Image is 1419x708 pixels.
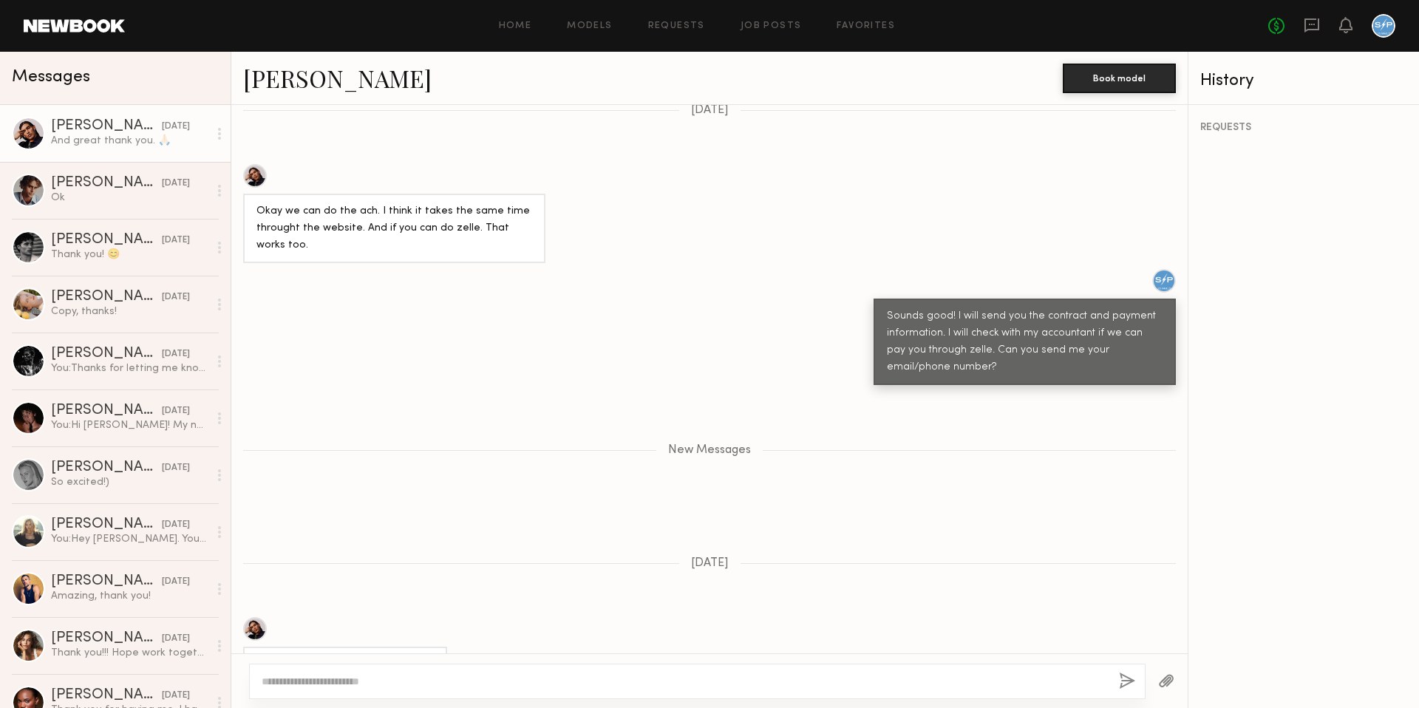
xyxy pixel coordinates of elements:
[51,589,208,603] div: Amazing, thank you!
[162,290,190,304] div: [DATE]
[51,248,208,262] div: Thank you! 😊
[51,646,208,660] div: Thank you!!! Hope work together again 💘
[51,304,208,319] div: Copy, thanks!
[887,308,1163,376] div: Sounds good! I will send you the contract and payment information. I will check with my accountan...
[51,475,208,489] div: So excited!)
[567,21,612,31] a: Models
[51,191,208,205] div: Ok
[51,418,208,432] div: You: Hi [PERSON_NAME]! My name's [PERSON_NAME] and I'm the production coordinator at [PERSON_NAME...
[1200,72,1407,89] div: History
[12,69,90,86] span: Messages
[51,176,162,191] div: [PERSON_NAME]
[1063,64,1176,93] button: Book model
[162,177,190,191] div: [DATE]
[1063,71,1176,84] a: Book model
[691,104,729,117] span: [DATE]
[51,460,162,475] div: [PERSON_NAME]
[51,532,208,546] div: You: Hey [PERSON_NAME]. Your schedule is probably packed, so I hope you get to see these messages...
[162,461,190,475] div: [DATE]
[256,203,532,254] div: Okay we can do the ach. I think it takes the same time throught the website. And if you can do ze...
[162,632,190,646] div: [DATE]
[162,575,190,589] div: [DATE]
[162,689,190,703] div: [DATE]
[162,120,190,134] div: [DATE]
[162,518,190,532] div: [DATE]
[162,234,190,248] div: [DATE]
[691,557,729,570] span: [DATE]
[162,404,190,418] div: [DATE]
[499,21,532,31] a: Home
[51,134,208,148] div: And great thank you. 🙏🏻
[51,631,162,646] div: [PERSON_NAME]
[243,62,432,94] a: [PERSON_NAME]
[837,21,895,31] a: Favorites
[51,404,162,418] div: [PERSON_NAME]
[51,233,162,248] div: [PERSON_NAME]
[51,119,162,134] div: [PERSON_NAME]
[162,347,190,361] div: [DATE]
[51,688,162,703] div: [PERSON_NAME]
[648,21,705,31] a: Requests
[51,347,162,361] div: [PERSON_NAME]
[1200,123,1407,133] div: REQUESTS
[51,290,162,304] div: [PERSON_NAME]
[668,444,751,457] span: New Messages
[741,21,802,31] a: Job Posts
[51,574,162,589] div: [PERSON_NAME]
[51,517,162,532] div: [PERSON_NAME]
[51,361,208,375] div: You: Thanks for letting me know! We are set for the 24th, so that's okay. Appreciate it and good ...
